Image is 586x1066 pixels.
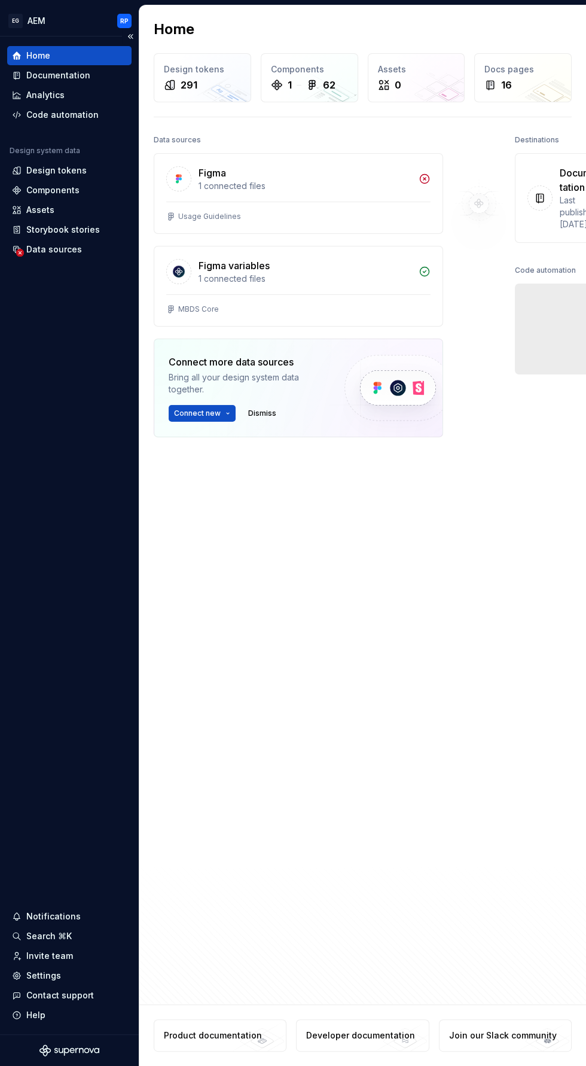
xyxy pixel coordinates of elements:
[199,166,226,180] div: Figma
[164,63,241,75] div: Design tokens
[26,224,100,236] div: Storybook stories
[26,970,61,982] div: Settings
[26,989,94,1001] div: Contact support
[515,132,559,148] div: Destinations
[26,243,82,255] div: Data sources
[474,53,572,102] a: Docs pages16
[7,1006,132,1025] button: Help
[7,181,132,200] a: Components
[306,1030,415,1041] div: Developer documentation
[7,200,132,220] a: Assets
[164,1030,262,1041] div: Product documentation
[395,78,401,92] div: 0
[7,105,132,124] a: Code automation
[26,184,80,196] div: Components
[7,986,132,1005] button: Contact support
[154,1019,286,1052] a: Product documentation
[243,405,282,422] button: Dismiss
[7,966,132,985] a: Settings
[154,246,443,327] a: Figma variables1 connected filesMBDS Core
[178,212,241,221] div: Usage Guidelines
[26,50,50,62] div: Home
[174,409,221,418] span: Connect new
[7,240,132,259] a: Data sources
[8,14,23,28] div: EG
[501,78,512,92] div: 16
[7,161,132,180] a: Design tokens
[271,63,348,75] div: Components
[378,63,455,75] div: Assets
[296,1019,429,1052] a: Developer documentation
[26,930,72,942] div: Search ⌘K
[120,16,129,26] div: RP
[26,109,99,121] div: Code automation
[323,78,335,92] div: 62
[26,165,87,176] div: Design tokens
[178,304,219,314] div: MBDS Core
[7,907,132,926] button: Notifications
[10,146,80,156] div: Design system data
[199,273,411,285] div: 1 connected files
[484,63,561,75] div: Docs pages
[26,69,90,81] div: Documentation
[7,946,132,966] a: Invite team
[26,1009,45,1021] div: Help
[39,1044,99,1056] svg: Supernova Logo
[26,89,65,101] div: Analytics
[154,153,443,234] a: Figma1 connected filesUsage Guidelines
[199,180,411,192] div: 1 connected files
[26,910,81,922] div: Notifications
[2,8,136,33] button: EGAEMRP
[154,53,251,102] a: Design tokens291
[199,258,270,273] div: Figma variables
[154,132,201,148] div: Data sources
[7,927,132,946] button: Search ⌘K
[439,1019,572,1052] a: Join our Slack community
[7,46,132,65] a: Home
[154,20,194,39] h2: Home
[169,371,324,395] div: Bring all your design system data together.
[7,86,132,105] a: Analytics
[368,53,465,102] a: Assets0
[248,409,276,418] span: Dismiss
[7,220,132,239] a: Storybook stories
[261,53,358,102] a: Components162
[288,78,292,92] div: 1
[7,66,132,85] a: Documentation
[26,950,73,962] div: Invite team
[169,355,324,369] div: Connect more data sources
[449,1030,557,1041] div: Join our Slack community
[28,15,45,27] div: AEM
[515,262,576,279] div: Code automation
[26,204,54,216] div: Assets
[122,28,139,45] button: Collapse sidebar
[181,78,197,92] div: 291
[169,405,236,422] button: Connect new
